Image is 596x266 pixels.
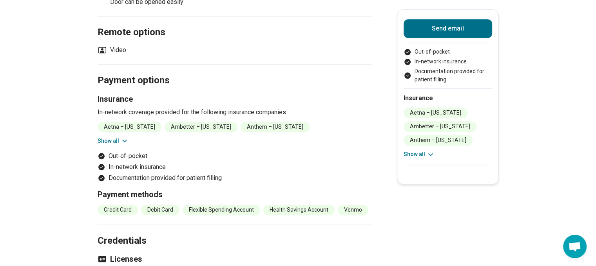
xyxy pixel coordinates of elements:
[98,151,372,161] li: Out-of-pocket
[338,205,368,215] li: Venmo
[98,151,372,183] ul: Payment options
[165,122,237,132] li: Ambetter – [US_STATE]
[98,253,372,264] h3: Licenses
[404,48,492,56] li: Out-of-pocket
[563,235,587,258] div: Open chat
[98,173,372,183] li: Documentation provided for patient filling
[98,216,372,248] h2: Credentials
[98,55,372,87] h2: Payment options
[98,108,372,117] p: In-network coverage provided for the following insurance companies
[98,189,372,200] h3: Payment methods
[98,45,126,55] li: Video
[141,205,179,215] li: Debit Card
[98,7,372,39] h2: Remote options
[183,205,260,215] li: Flexible Spending Account
[404,19,492,38] button: Send email
[404,108,467,118] li: Aetna – [US_STATE]
[263,205,335,215] li: Health Savings Account
[404,48,492,84] ul: Payment options
[98,162,372,172] li: In-network insurance
[241,122,310,132] li: Anthem – [US_STATE]
[98,93,372,104] h3: Insurance
[98,205,138,215] li: Credit Card
[98,122,161,132] li: Aetna – [US_STATE]
[404,58,492,66] li: In-network insurance
[404,121,476,132] li: Ambetter – [US_STATE]
[404,135,473,146] li: Anthem – [US_STATE]
[404,93,492,103] h2: Insurance
[404,67,492,84] li: Documentation provided for patient filling
[98,137,129,145] button: Show all
[404,150,435,158] button: Show all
